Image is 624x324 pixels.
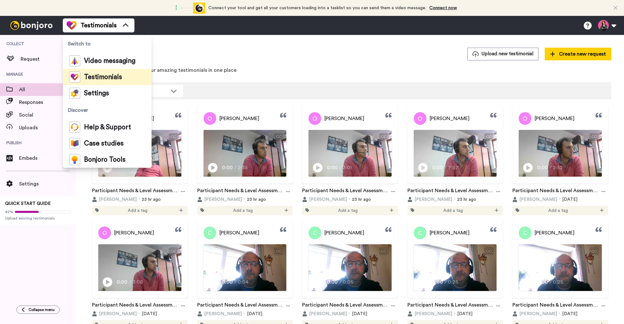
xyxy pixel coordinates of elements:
div: CC [590,248,598,254]
span: [PERSON_NAME] [99,311,137,317]
img: tm-color.svg [67,20,77,30]
span: [PERSON_NAME] [535,115,575,122]
button: [PERSON_NAME] [407,311,452,317]
span: 0:00 [117,278,128,286]
span: [PERSON_NAME] [324,115,364,122]
div: [DATE] [197,311,293,317]
span: 2:52 [553,164,564,172]
span: Social [19,111,76,119]
button: Collapse menu [16,306,60,314]
button: [PERSON_NAME] [302,196,347,203]
span: [PERSON_NAME] [519,196,557,203]
span: Add a tag [443,207,463,214]
span: Case studies [84,140,124,147]
span: 7:57 [448,164,459,172]
img: case-study-colored.svg [69,138,80,149]
span: Uploads [19,124,76,132]
span: [PERSON_NAME] [430,115,470,122]
div: 23 hr ago [302,196,398,203]
a: Connect now [429,6,457,10]
span: Help & Support [84,124,131,131]
a: Participant Needs & Level Assessment Dutch [407,301,494,311]
span: Bonjoro Tools [84,157,126,163]
button: [PERSON_NAME] [197,311,242,317]
img: Video Thumbnail [204,130,287,177]
div: [DATE] [92,311,188,317]
span: / [549,164,552,172]
img: Video Thumbnail [98,244,181,291]
a: Participant Needs & Level Assessment Dutch [197,187,283,196]
span: Testimonials [84,74,122,80]
span: Request [21,55,76,63]
img: vm-color.svg [69,55,80,66]
img: Video Thumbnail [519,244,602,291]
span: / [234,278,237,286]
a: Bonjoro Tools [63,152,152,168]
a: Participant Needs & Level Assessment Dutch [92,187,178,196]
div: [DATE] [407,311,503,317]
a: Case studies [63,135,152,152]
span: / [339,278,341,286]
div: CC [485,134,493,140]
span: [PERSON_NAME] [309,311,347,317]
span: Settings [19,180,76,188]
span: Create new request [550,50,606,58]
span: Settings [84,90,109,97]
span: 0:00 [432,278,443,286]
button: Upload new testimonial [467,48,538,60]
span: 42% [5,209,13,214]
span: [PERSON_NAME] [535,229,575,237]
span: [PERSON_NAME] [204,196,242,203]
img: Video Thumbnail [204,244,287,291]
span: [PERSON_NAME] [309,196,347,203]
img: settings-colored.svg [69,88,80,99]
div: [DATE] [512,196,608,203]
button: Create new request [545,48,611,60]
span: / [234,164,237,172]
img: Profile Picture [204,112,216,125]
img: bj-tools-colored.svg [69,154,80,165]
a: Participant Needs & Level Assessment Dutch [197,301,283,311]
img: help-and-support-colored.svg [69,122,80,133]
span: / [445,164,447,172]
span: [PERSON_NAME] [219,229,259,237]
span: Switch to [63,35,152,53]
span: 0:25 [448,278,459,286]
a: Participant Needs & Level Assessment Dutch [302,187,388,196]
img: Profile Picture [98,226,111,239]
span: 3:08 [133,278,144,286]
span: 0:00 [537,278,548,286]
a: Participant Needs & Level Assessment Dutch [512,301,599,311]
div: CC [275,134,283,140]
p: Store, share and tag all your amazing testimonials in one place [89,67,611,74]
img: Profile Picture [519,226,531,239]
span: Upload existing testimonials [5,216,71,221]
div: 23 hr ago [197,196,293,203]
span: [PERSON_NAME] [430,229,470,237]
a: Testimonials [63,69,152,85]
span: [PERSON_NAME] [99,196,137,203]
img: Video Thumbnail [414,130,497,177]
button: [PERSON_NAME] [92,311,137,317]
span: Add a tag [338,207,358,214]
span: Add a tag [548,207,568,214]
button: [PERSON_NAME] [302,311,347,317]
div: [DATE] [512,311,608,317]
img: tm-color.svg [69,71,80,83]
span: Add a tag [233,207,253,214]
a: Participant Needs & Level Assessment Dutch [407,187,494,196]
div: CC [380,134,388,140]
span: 0:00 [222,278,233,286]
span: Connect your tool and get all your customers loading into a tasklist so you can send them a video... [208,6,426,10]
span: / [445,278,447,286]
span: [PERSON_NAME] [414,311,452,317]
div: CC [590,134,598,140]
span: 3:01 [343,164,354,172]
button: [PERSON_NAME] [512,311,557,317]
span: 0:00 [327,278,338,286]
a: Video messaging [63,53,152,69]
img: Profile Picture [414,226,426,239]
span: 0:00 [432,164,443,172]
img: Profile Picture [519,112,531,125]
div: 23 hr ago [407,196,503,203]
